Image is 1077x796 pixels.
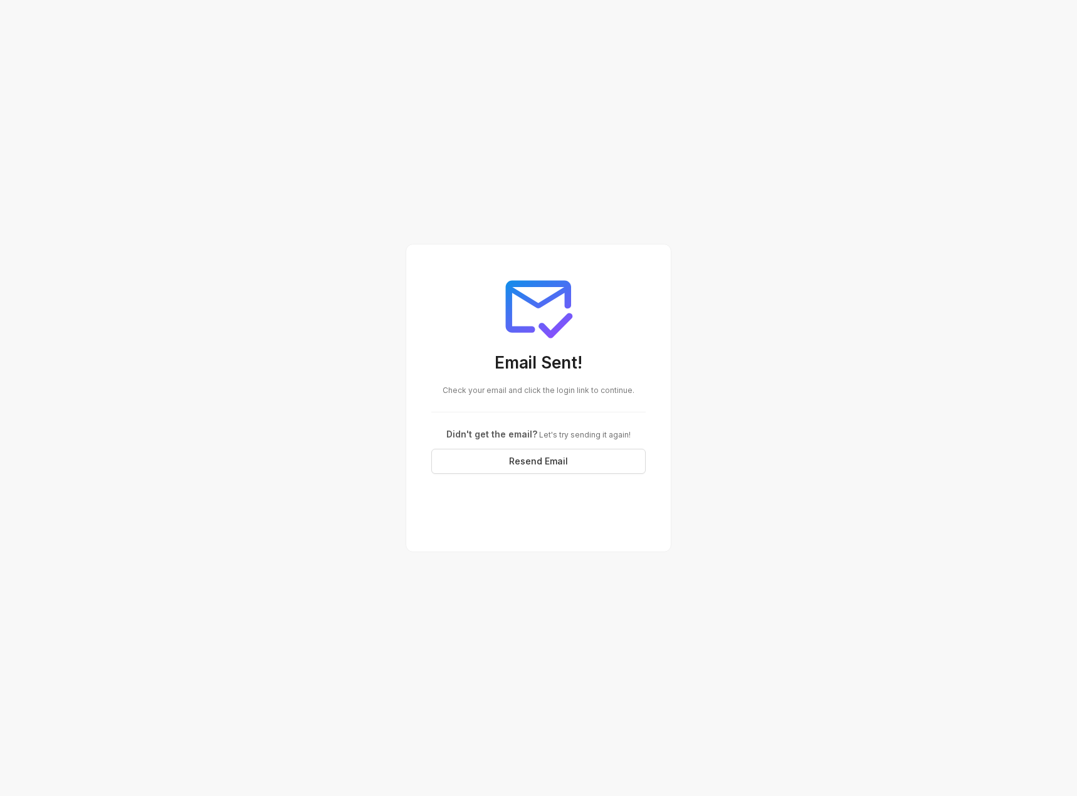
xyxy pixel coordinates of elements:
button: Resend Email [431,449,646,474]
span: Didn't get the email? [446,429,537,439]
h3: Email Sent! [431,352,646,375]
span: Resend Email [509,454,568,468]
span: Check your email and click the login link to continue. [443,385,634,395]
span: Let's try sending it again! [537,430,631,439]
